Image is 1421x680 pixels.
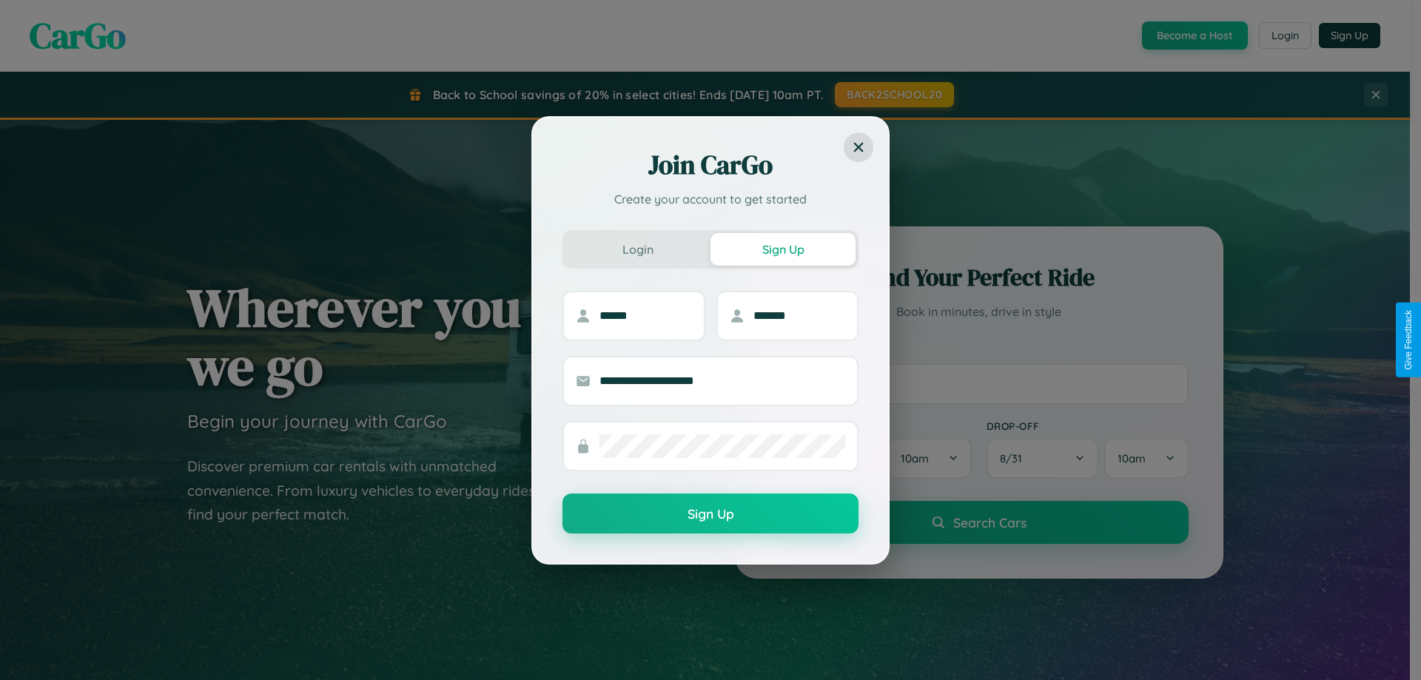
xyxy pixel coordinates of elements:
button: Sign Up [710,233,856,266]
div: Give Feedback [1403,310,1414,370]
h2: Join CarGo [562,147,859,183]
p: Create your account to get started [562,190,859,208]
button: Sign Up [562,494,859,533]
button: Login [565,233,710,266]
